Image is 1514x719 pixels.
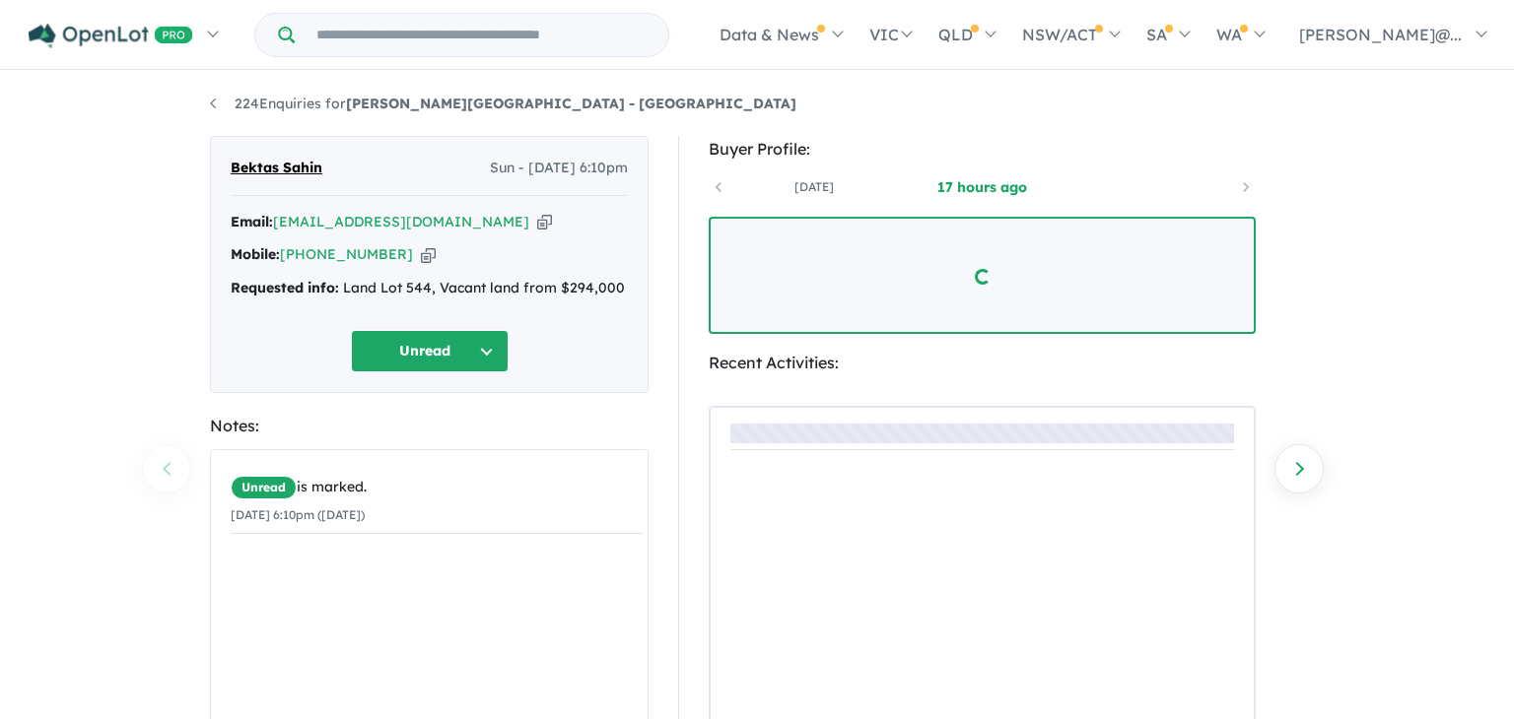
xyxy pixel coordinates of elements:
[231,157,322,180] span: Bektas Sahin
[231,245,280,263] strong: Mobile:
[210,413,649,439] div: Notes:
[29,24,193,48] img: Openlot PRO Logo White
[210,95,796,112] a: 224Enquiries for[PERSON_NAME][GEOGRAPHIC_DATA] - [GEOGRAPHIC_DATA]
[490,157,628,180] span: Sun - [DATE] 6:10pm
[231,277,628,300] div: Land Lot 544, Vacant land from $294,000
[231,476,643,499] div: is marked.
[280,245,413,263] a: [PHONE_NUMBER]
[709,350,1256,376] div: Recent Activities:
[1299,25,1462,44] span: [PERSON_NAME]@...
[709,136,1256,163] div: Buyer Profile:
[537,212,552,232] button: Copy
[421,244,436,265] button: Copy
[210,93,1304,116] nav: breadcrumb
[273,213,529,230] a: [EMAIL_ADDRESS][DOMAIN_NAME]
[898,177,1066,197] a: 17 hours ago
[231,213,273,230] strong: Email:
[231,279,339,296] strong: Requested info:
[730,177,898,197] a: [DATE]
[231,507,365,522] small: [DATE] 6:10pm ([DATE])
[351,330,509,372] button: Unread
[231,476,297,499] span: Unread
[346,95,796,112] strong: [PERSON_NAME][GEOGRAPHIC_DATA] - [GEOGRAPHIC_DATA]
[299,14,664,56] input: Try estate name, suburb, builder or developer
